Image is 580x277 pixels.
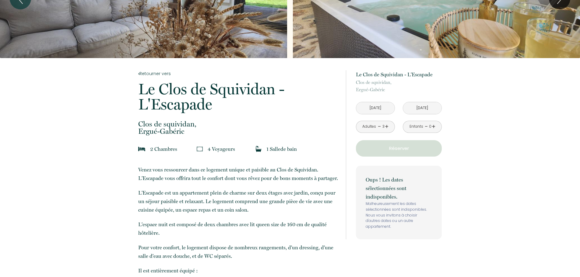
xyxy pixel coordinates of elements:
p: L'espace nuit est composé de deux chambres avec lit queen size de 160 cm de qualité hôtelière. [138,220,338,237]
a: - [378,122,381,131]
div: 0 [429,124,432,130]
a: Retourner vers [138,70,338,77]
div: 3 [382,124,385,130]
p: 2 Chambre [150,145,177,153]
span: s [175,146,177,152]
p: Il est entièrement équipé : [138,266,338,275]
p: Le Clos de Squividan - L'Escapade [356,70,442,79]
p: Malheureusement les dates sélectionnées sont indisponibles. Nous vous invitons à choisir d'autres... [366,201,432,230]
img: guests [197,146,203,152]
a: + [432,122,435,131]
p: Venez vous ressourcer dans ce logement unique et paisible au Clos de Squividan. L'Escapade vous o... [138,165,338,182]
p: 4 Voyageur [208,145,235,153]
p: Oups ! Les dates sélectionnées sont indisponibles. [366,175,432,201]
button: Réserver [356,140,442,157]
input: Départ [403,102,441,114]
span: s [233,146,235,152]
div: Enfants [410,124,423,130]
a: - [425,122,428,131]
p: Ergué-Gabéric [356,79,442,93]
p: L'Escapade est un appartement plein de charme sur deux étages avec jardin, conçu pour un séjour p... [138,189,338,214]
a: + [385,122,388,131]
p: Le Clos de Squividan - L'Escapade [138,81,338,112]
p: 1 Salle de bain [266,145,297,153]
span: Clos de squividan, [356,79,442,86]
p: Ergué-Gabéric [138,120,338,135]
p: Pour votre confort, le logement dispose de nombreux rangements, d'un dressing, d'une salle d'eau ... [138,243,338,260]
input: Arrivée [356,102,395,114]
p: Réserver [358,145,440,152]
div: Adultes [362,124,376,130]
span: Clos de squividan, [138,120,338,128]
